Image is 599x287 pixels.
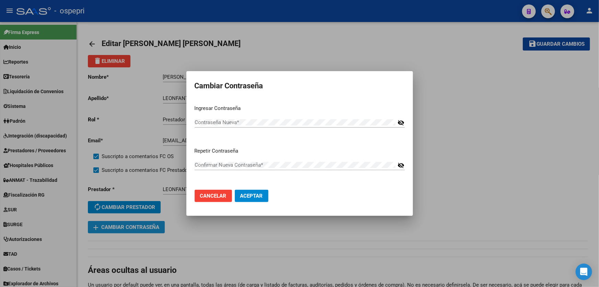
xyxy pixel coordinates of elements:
span: Cancelar [200,193,227,199]
span: Aceptar [240,193,263,199]
h2: Cambiar Contraseña [195,79,405,92]
mat-icon: visibility_off [398,161,404,169]
p: Ingresar Contraseña [195,104,405,112]
p: Repetir Contraseña [195,147,405,155]
div: Open Intercom Messenger [576,264,592,280]
button: Cancelar [195,190,232,202]
button: Aceptar [235,190,268,202]
mat-icon: visibility_off [398,119,404,127]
